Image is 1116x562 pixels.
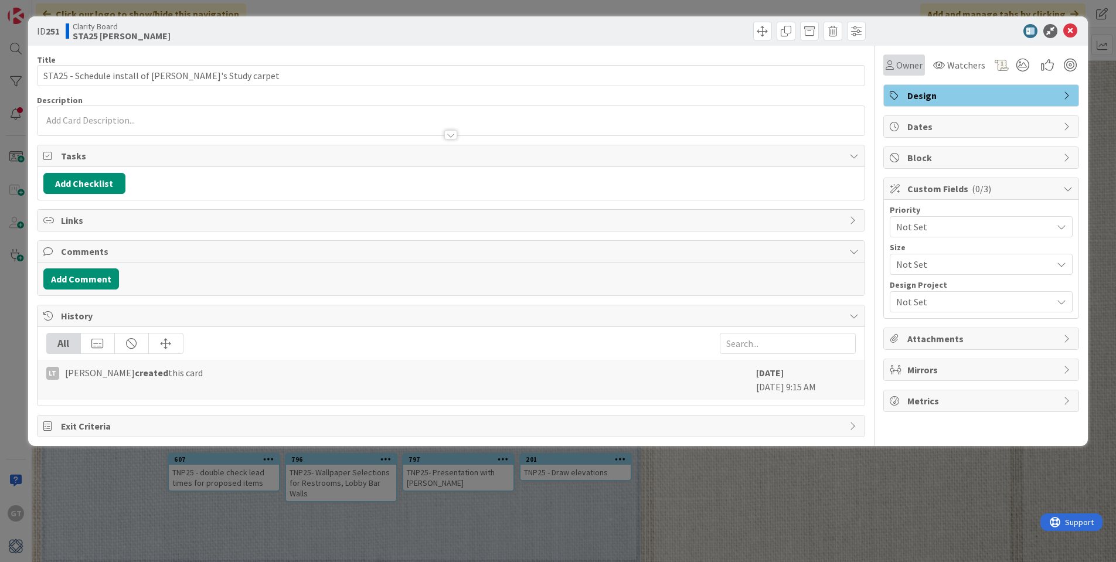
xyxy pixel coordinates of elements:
[73,22,171,31] span: Clarity Board
[890,206,1073,214] div: Priority
[61,244,844,258] span: Comments
[896,294,1046,310] span: Not Set
[135,367,168,379] b: created
[890,243,1073,251] div: Size
[947,58,985,72] span: Watchers
[43,173,125,194] button: Add Checklist
[907,394,1057,408] span: Metrics
[907,332,1057,346] span: Attachments
[47,333,81,353] div: All
[37,55,56,65] label: Title
[972,183,991,195] span: ( 0/3 )
[46,25,60,37] b: 251
[37,95,83,105] span: Description
[37,65,866,86] input: type card name here...
[756,366,856,394] div: [DATE] 9:15 AM
[61,149,844,163] span: Tasks
[907,182,1057,196] span: Custom Fields
[890,281,1073,289] div: Design Project
[61,419,844,433] span: Exit Criteria
[25,2,53,16] span: Support
[720,333,856,354] input: Search...
[896,219,1046,235] span: Not Set
[61,309,844,323] span: History
[896,256,1046,273] span: Not Set
[46,367,59,380] div: LT
[896,58,923,72] span: Owner
[65,366,203,380] span: [PERSON_NAME] this card
[43,268,119,289] button: Add Comment
[61,213,844,227] span: Links
[907,363,1057,377] span: Mirrors
[907,151,1057,165] span: Block
[907,120,1057,134] span: Dates
[907,88,1057,103] span: Design
[756,367,784,379] b: [DATE]
[73,31,171,40] b: STA25 [PERSON_NAME]
[37,24,60,38] span: ID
